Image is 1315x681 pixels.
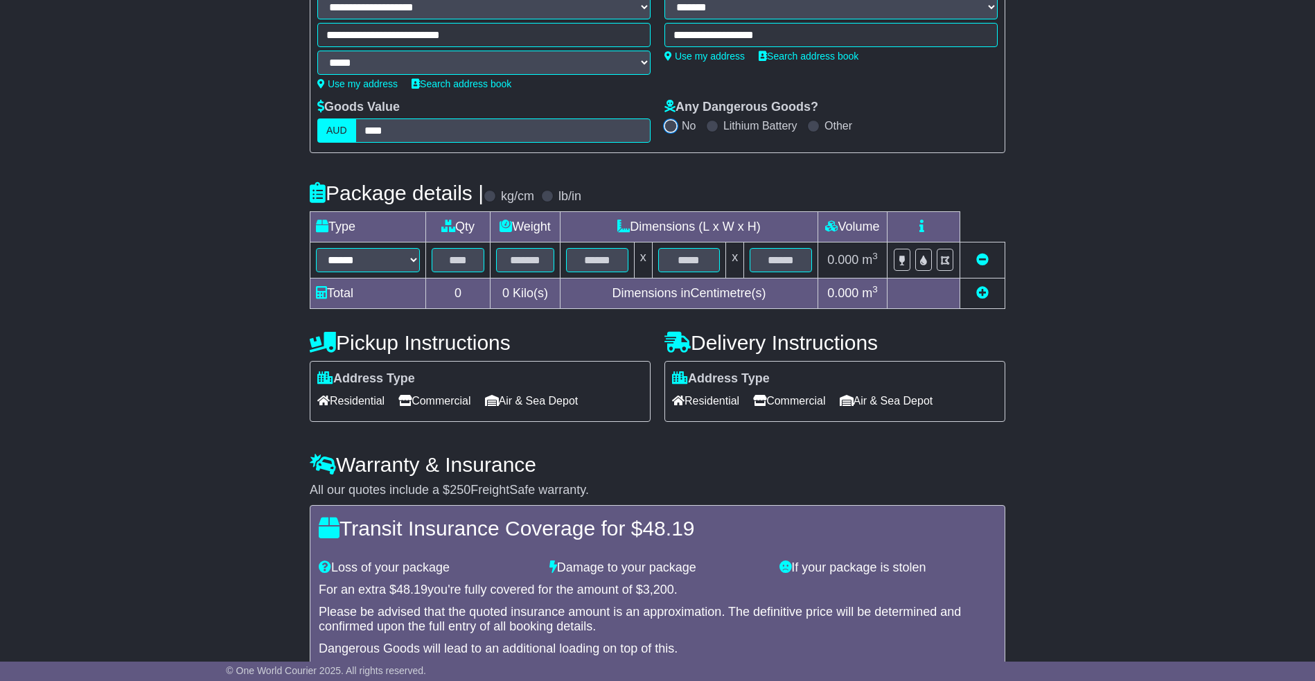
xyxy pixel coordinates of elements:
[426,212,491,242] td: Qty
[317,100,400,115] label: Goods Value
[672,390,739,412] span: Residential
[634,242,652,278] td: x
[226,665,426,676] span: © One World Courier 2025. All rights reserved.
[976,253,989,267] a: Remove this item
[723,119,797,132] label: Lithium Battery
[827,253,858,267] span: 0.000
[840,390,933,412] span: Air & Sea Depot
[319,517,996,540] h4: Transit Insurance Coverage for $
[818,212,887,242] td: Volume
[310,483,1005,498] div: All our quotes include a $ FreightSafe warranty.
[491,212,561,242] td: Weight
[664,51,745,62] a: Use my address
[310,182,484,204] h4: Package details |
[824,119,852,132] label: Other
[426,278,491,309] td: 0
[862,253,878,267] span: m
[773,560,1003,576] div: If your package is stolen
[560,212,818,242] td: Dimensions (L x W x H)
[501,189,534,204] label: kg/cm
[317,390,385,412] span: Residential
[726,242,744,278] td: x
[643,583,674,596] span: 3,200
[682,119,696,132] label: No
[976,286,989,300] a: Add new item
[412,78,511,89] a: Search address book
[310,453,1005,476] h4: Warranty & Insurance
[872,284,878,294] sup: 3
[319,605,996,635] div: Please be advised that the quoted insurance amount is an approximation. The definitive price will...
[872,251,878,261] sup: 3
[753,390,825,412] span: Commercial
[827,286,858,300] span: 0.000
[310,212,426,242] td: Type
[558,189,581,204] label: lb/in
[450,483,470,497] span: 250
[862,286,878,300] span: m
[502,286,509,300] span: 0
[319,583,996,598] div: For an extra $ you're fully covered for the amount of $ .
[542,560,773,576] div: Damage to your package
[491,278,561,309] td: Kilo(s)
[317,371,415,387] label: Address Type
[642,517,694,540] span: 48.19
[759,51,858,62] a: Search address book
[317,118,356,143] label: AUD
[312,560,542,576] div: Loss of your package
[396,583,427,596] span: 48.19
[319,642,996,657] div: Dangerous Goods will lead to an additional loading on top of this.
[672,371,770,387] label: Address Type
[317,78,398,89] a: Use my address
[398,390,470,412] span: Commercial
[664,331,1005,354] h4: Delivery Instructions
[485,390,579,412] span: Air & Sea Depot
[664,100,818,115] label: Any Dangerous Goods?
[310,278,426,309] td: Total
[560,278,818,309] td: Dimensions in Centimetre(s)
[310,331,651,354] h4: Pickup Instructions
